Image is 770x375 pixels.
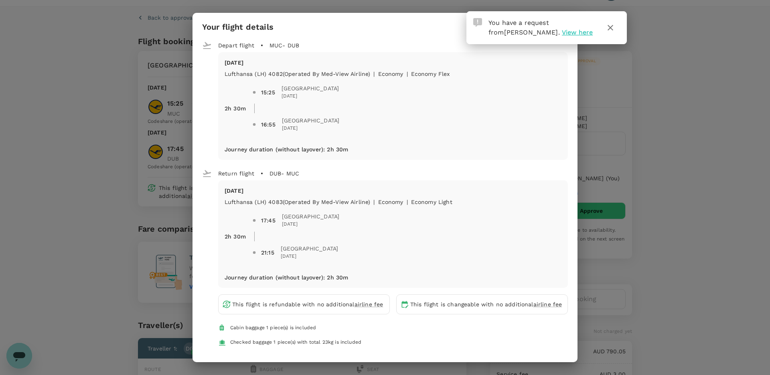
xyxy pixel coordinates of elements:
div: 16:55 [261,120,276,128]
span: | [407,71,408,77]
h3: Your flight details [202,22,274,32]
span: [PERSON_NAME] [504,29,558,36]
p: economy [378,198,403,206]
span: [DATE] [281,253,338,261]
span: airline fee [355,301,383,308]
div: 15:25 [261,88,275,96]
div: Checked baggage 1 piece(s) with total 23kg is included [230,338,361,346]
p: [DATE] [225,59,561,67]
p: Lufthansa (LH) 4082 (Operated by Med-View Airline) [225,70,370,78]
span: View here [562,29,593,36]
p: Journey duration (without layover) : 2h 30m [225,145,348,153]
p: 2h 30m [225,104,246,112]
p: This flight is changeable with no additional [410,300,562,308]
span: airline fee [533,301,562,308]
span: [DATE] [282,92,339,100]
img: Approval Request [473,18,482,27]
p: Depart flight [218,41,254,49]
div: Cabin baggage 1 piece(s) is included [230,324,316,332]
p: Return flight [218,169,254,177]
span: | [373,199,375,205]
span: [GEOGRAPHIC_DATA] [282,116,340,124]
span: You have a request from . [488,19,560,36]
p: economy [378,70,403,78]
div: 21:15 [261,249,274,257]
span: [DATE] [282,220,340,228]
p: 2h 30m [225,232,246,240]
span: | [373,71,375,77]
span: [GEOGRAPHIC_DATA] [281,245,338,253]
p: Economy Flex [411,70,450,78]
p: This flight is refundable with no additional [232,300,383,308]
p: Lufthansa (LH) 4083 (Operated by Med-View Airline) [225,198,370,206]
span: | [407,199,408,205]
p: [DATE] [225,187,561,195]
div: 17:45 [261,216,276,224]
span: [DATE] [282,124,340,132]
p: Economy Light [411,198,452,206]
p: Journey duration (without layover) : 2h 30m [225,273,348,281]
p: MUC - DUB [269,41,299,49]
span: [GEOGRAPHIC_DATA] [282,84,339,92]
span: [GEOGRAPHIC_DATA] [282,212,340,220]
p: DUB - MUC [269,169,299,177]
